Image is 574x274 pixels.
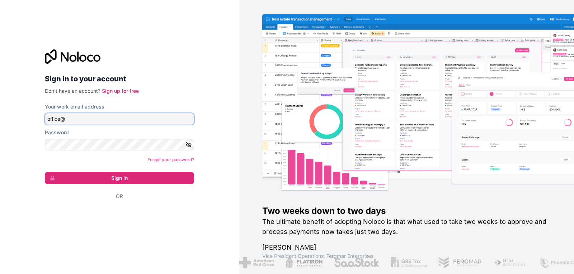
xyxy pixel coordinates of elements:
h1: Two weeks down to two days [262,205,551,217]
label: Your work email address [45,103,104,110]
h2: Sign in to your account [45,72,194,85]
iframe: Sign in with Google Button [41,208,192,223]
img: /assets/gbstax-C-GtDUiK.png [386,257,422,268]
img: /assets/saastock-C6Zbiodz.png [329,257,374,268]
span: Or [116,193,123,200]
h2: The ultimate benefit of adopting Noloco is that what used to take two weeks to approve and proces... [262,217,551,237]
span: Don't have an account? [45,88,100,94]
input: Password [45,139,194,150]
img: /assets/fiera-fwj2N5v4.png [489,257,522,268]
input: Email address [45,113,194,125]
h1: Vice President Operations , Fergmar Enterprises [262,253,551,260]
button: Sign in [45,172,194,184]
img: /assets/flatiron-C8eUkumj.png [281,257,318,268]
img: /assets/fergmar-CudnrXN5.png [434,257,477,268]
img: /assets/american-red-cross-BAupjrZR.png [234,257,269,268]
h1: [PERSON_NAME] [262,242,551,253]
img: /assets/phoenix-BREaitsQ.png [534,257,573,268]
a: Forgot your password? [147,157,194,162]
label: Password [45,129,69,136]
a: Sign up for free [102,88,139,94]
